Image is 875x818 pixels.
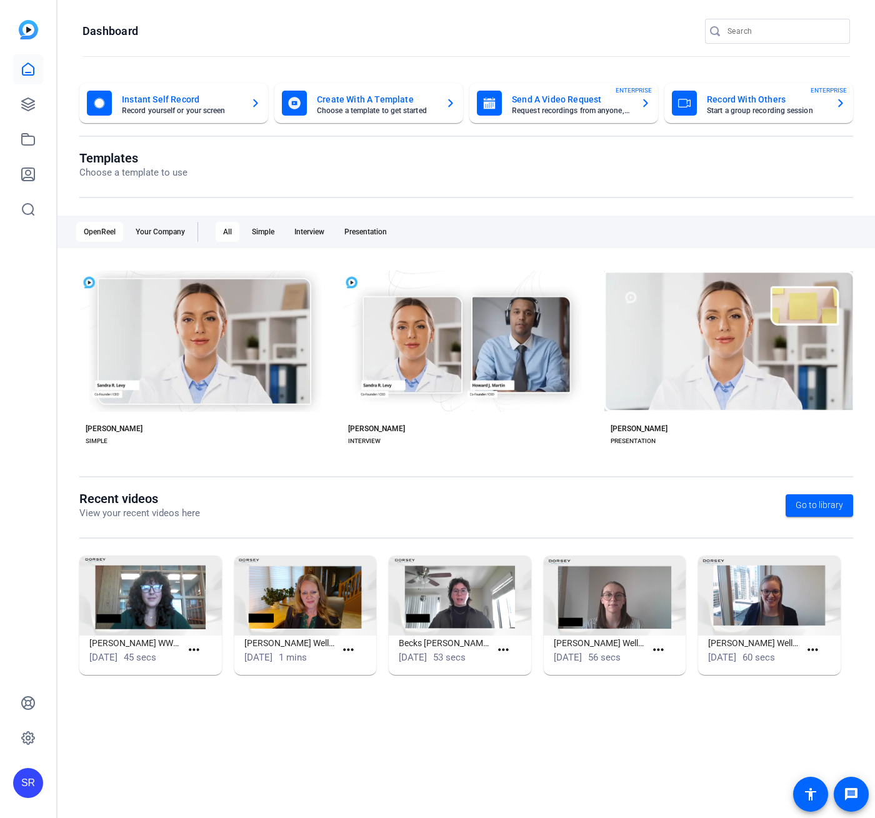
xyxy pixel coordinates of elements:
mat-icon: more_horiz [651,642,666,658]
mat-icon: more_horiz [496,642,511,658]
span: ENTERPRISE [616,86,652,95]
mat-card-title: Create With A Template [317,92,436,107]
button: Record With OthersStart a group recording sessionENTERPRISE [664,83,853,123]
div: [PERSON_NAME] [86,424,142,434]
button: Create With A TemplateChoose a template to get started [274,83,463,123]
p: Choose a template to use [79,166,187,180]
mat-card-subtitle: Record yourself or your screen [122,107,241,114]
mat-card-title: Instant Self Record [122,92,241,107]
div: SR [13,768,43,798]
h1: [PERSON_NAME] WWIL25 [89,636,181,651]
img: Shelby Rolf WWIL25 [79,556,222,636]
mat-card-subtitle: Request recordings from anyone, anywhere [512,107,631,114]
div: Presentation [337,222,394,242]
span: ENTERPRISE [811,86,847,95]
mat-icon: more_horiz [341,642,356,658]
span: 56 secs [588,652,621,663]
mat-card-subtitle: Choose a template to get started [317,107,436,114]
span: [DATE] [708,652,736,663]
h1: [PERSON_NAME] Well-Being Week in Law Social [708,636,800,651]
span: [DATE] [399,652,427,663]
img: Myranda Verheyen Well-Being Week in Law [544,556,686,636]
div: PRESENTATION [611,436,656,446]
span: 60 secs [742,652,775,663]
img: blue-gradient.svg [19,20,38,39]
img: Alysia Zens Well-Being Week in Law [234,556,377,636]
img: Becks Peebles Well-Being Week in Law 2025 [389,556,531,636]
div: Interview [287,222,332,242]
p: View your recent videos here [79,506,200,521]
h1: Dashboard [82,24,138,39]
h1: [PERSON_NAME] Well-Being Week in Law [244,636,336,651]
span: 45 secs [124,652,156,663]
div: [PERSON_NAME] [611,424,667,434]
mat-icon: more_horiz [186,642,202,658]
img: Amy Well-Being Week in Law Social [698,556,841,636]
div: INTERVIEW [348,436,381,446]
input: Search [727,24,840,39]
div: [PERSON_NAME] [348,424,405,434]
mat-icon: message [844,787,859,802]
span: 1 mins [279,652,307,663]
span: [DATE] [554,652,582,663]
h1: Becks [PERSON_NAME] Well-Being Week in Law 2025 [399,636,491,651]
div: All [216,222,239,242]
button: Instant Self RecordRecord yourself or your screen [79,83,268,123]
div: SIMPLE [86,436,107,446]
div: OpenReel [76,222,123,242]
div: Your Company [128,222,192,242]
h1: Templates [79,151,187,166]
div: Simple [244,222,282,242]
mat-card-title: Send A Video Request [512,92,631,107]
mat-card-title: Record With Others [707,92,826,107]
span: [DATE] [89,652,117,663]
span: [DATE] [244,652,272,663]
h1: Recent videos [79,491,200,506]
button: Send A Video RequestRequest recordings from anyone, anywhereENTERPRISE [469,83,658,123]
span: Go to library [796,499,843,512]
h1: [PERSON_NAME] Well-Being Week in Law [554,636,646,651]
a: Go to library [786,494,853,517]
mat-card-subtitle: Start a group recording session [707,107,826,114]
mat-icon: accessibility [803,787,818,802]
mat-icon: more_horiz [805,642,821,658]
span: 53 secs [433,652,466,663]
